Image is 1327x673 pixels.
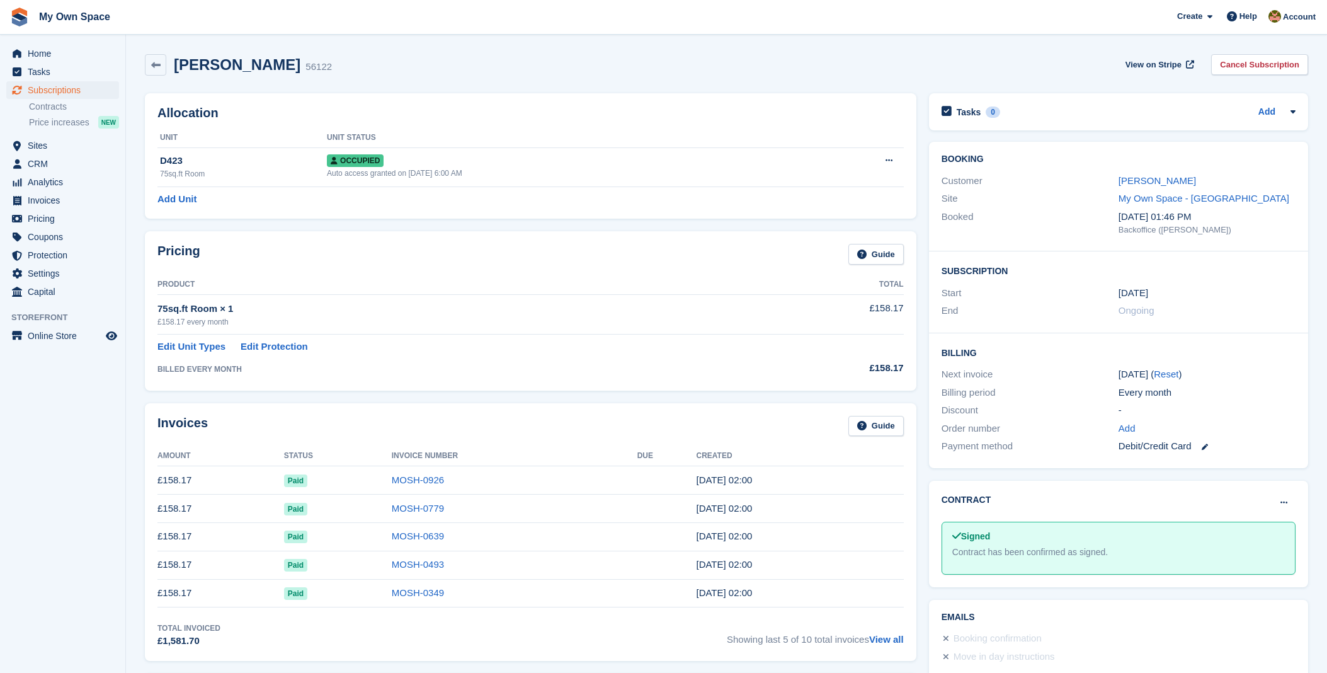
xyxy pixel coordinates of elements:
a: Guide [848,244,904,265]
span: Paid [284,475,307,487]
h2: Invoices [157,416,208,437]
h2: Tasks [957,106,981,118]
td: £158.17 [157,466,284,495]
time: 2025-05-30 01:00:16 UTC [696,531,752,541]
a: menu [6,173,119,191]
span: Capital [28,283,103,301]
th: Invoice Number [392,446,637,466]
span: Settings [28,265,103,282]
td: £158.17 [157,522,284,551]
span: Paid [284,587,307,600]
a: menu [6,265,119,282]
div: 75sq.ft Room × 1 [157,302,765,316]
div: Contract has been confirmed as signed. [952,546,1285,559]
time: 2025-04-30 01:00:13 UTC [696,559,752,570]
a: Edit Unit Types [157,340,225,354]
h2: Pricing [157,244,200,265]
th: Total [765,275,903,295]
time: 2025-06-30 01:00:39 UTC [696,503,752,514]
div: Booking confirmation [954,631,1042,647]
span: Analytics [28,173,103,191]
a: MOSH-0349 [392,587,444,598]
div: Customer [942,174,1119,188]
th: Product [157,275,765,295]
h2: [PERSON_NAME] [174,56,300,73]
h2: Allocation [157,106,904,120]
th: Created [696,446,903,466]
div: 75sq.ft Room [160,168,327,180]
a: menu [6,210,119,227]
span: Paid [284,503,307,515]
div: Total Invoiced [157,623,220,634]
a: Price increases NEW [29,115,119,129]
h2: Subscription [942,264,1296,277]
a: menu [6,228,119,246]
a: menu [6,283,119,301]
td: £158.17 [157,495,284,523]
img: Keely Collin [1268,10,1281,23]
span: Help [1239,10,1257,23]
a: Add Unit [157,192,196,207]
div: Next invoice [942,367,1119,382]
a: menu [6,137,119,154]
div: 56122 [305,60,332,74]
a: Add [1119,422,1136,436]
div: £158.17 every month [157,316,765,328]
a: Contracts [29,101,119,113]
div: - [1119,403,1296,418]
th: Amount [157,446,284,466]
th: Status [284,446,392,466]
div: 0 [986,106,1000,118]
span: Paid [284,531,307,543]
div: Auto access granted on [DATE] 6:00 AM [327,168,809,179]
a: menu [6,192,119,209]
div: Billing period [942,386,1119,400]
a: MOSH-0779 [392,503,444,514]
a: menu [6,81,119,99]
span: Subscriptions [28,81,103,99]
td: £158.17 [765,294,903,334]
a: My Own Space [34,6,115,27]
a: View all [869,634,904,645]
time: 2025-03-30 01:00:40 UTC [696,587,752,598]
span: Ongoing [1119,305,1154,316]
th: Unit [157,128,327,148]
div: Signed [952,530,1285,543]
a: Guide [848,416,904,437]
div: Every month [1119,386,1296,400]
th: Due [637,446,697,466]
div: Move in day instructions [954,650,1055,665]
div: £158.17 [765,361,903,376]
a: menu [6,327,119,345]
a: My Own Space - [GEOGRAPHIC_DATA] [1119,193,1289,204]
span: Invoices [28,192,103,209]
span: Price increases [29,117,89,129]
div: Order number [942,422,1119,436]
div: Site [942,192,1119,206]
span: Sites [28,137,103,154]
a: menu [6,45,119,62]
span: Online Store [28,327,103,345]
div: Backoffice ([PERSON_NAME]) [1119,224,1296,236]
div: Start [942,286,1119,301]
div: BILLED EVERY MONTH [157,364,765,375]
div: [DATE] 01:46 PM [1119,210,1296,224]
span: Account [1283,11,1316,23]
span: Showing last 5 of 10 total invoices [727,623,904,648]
h2: Booking [942,154,1296,164]
td: £158.17 [157,579,284,607]
span: CRM [28,155,103,173]
a: Edit Protection [241,340,308,354]
div: End [942,304,1119,318]
span: Storefront [11,311,125,324]
time: 2024-10-30 01:00:00 UTC [1119,286,1148,301]
div: D423 [160,154,327,168]
span: Protection [28,246,103,264]
span: Home [28,45,103,62]
a: View on Stripe [1120,54,1197,75]
a: Preview store [104,328,119,343]
span: Create [1177,10,1202,23]
a: MOSH-0926 [392,475,444,485]
div: Booked [942,210,1119,236]
span: Coupons [28,228,103,246]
